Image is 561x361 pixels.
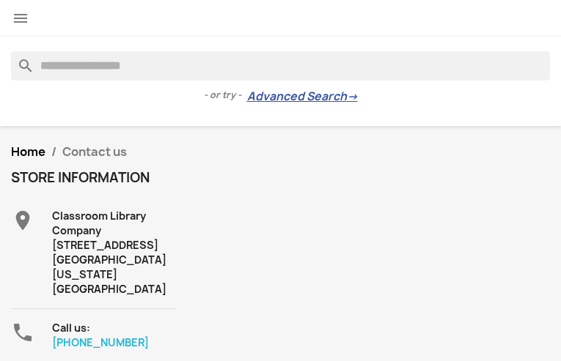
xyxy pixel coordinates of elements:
span: → [347,89,358,104]
input: Search [11,51,550,81]
h4: Store information [11,171,176,185]
div: Classroom Library Company [STREET_ADDRESS] [GEOGRAPHIC_DATA][US_STATE] [GEOGRAPHIC_DATA] [52,209,176,297]
i:  [11,321,34,344]
div: Call us: [52,321,176,350]
span: Contact us [62,144,127,160]
a: [PHONE_NUMBER] [52,335,149,349]
i:  [12,10,29,27]
span: - or try - [204,88,247,103]
a: Advanced Search→ [247,89,358,104]
a: Home [11,144,45,160]
i:  [11,209,34,232]
i: search [11,51,29,69]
